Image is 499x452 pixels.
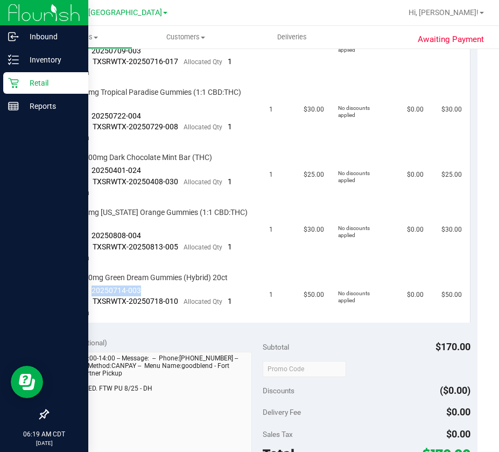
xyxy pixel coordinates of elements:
span: TXSRWTX-20250729-008 [93,122,178,131]
span: $25.00 [304,170,324,180]
span: $30.00 [441,105,462,115]
inline-svg: Inventory [8,54,19,65]
span: $25.00 [441,170,462,180]
p: Inbound [19,30,83,43]
span: TXSRWTX-20250716-017 [93,57,178,66]
span: 20250709-003 [92,46,141,55]
span: TX HT 10mg Green Dream Gummies (Hybrid) 20ct [62,273,228,283]
span: 20250722-004 [92,112,141,120]
span: $30.00 [441,225,462,235]
span: Deliveries [263,32,321,42]
span: 1 [269,170,273,180]
p: [DATE] [5,439,83,447]
span: 20250401-024 [92,166,141,175]
span: No discounts applied [338,105,370,118]
span: Hi, [PERSON_NAME]! [409,8,479,17]
span: $30.00 [304,225,324,235]
span: TX HT 100mg Dark Chocolate Mint Bar (THC) [62,152,212,163]
span: ($0.00) [440,385,470,396]
span: Allocated Qty [184,123,222,131]
span: 1 [228,297,232,305]
p: Retail [19,77,83,89]
iframe: Resource center [11,366,43,398]
p: Inventory [19,53,83,66]
inline-svg: Reports [8,101,19,112]
span: 20250808-004 [92,231,141,240]
span: Delivery Fee [263,408,301,416]
input: Promo Code [263,361,346,377]
p: 06:19 AM CDT [5,429,83,439]
span: TX Austin [GEOGRAPHIC_DATA] [52,8,162,17]
span: $50.00 [304,290,324,300]
inline-svg: Inbound [8,31,19,42]
span: Discounts [263,381,294,400]
span: 1 [269,105,273,115]
span: No discounts applied [338,225,370,238]
p: Reports [19,100,83,113]
a: Deliveries [239,26,346,48]
span: TXSRWTX-20250408-030 [93,177,178,186]
span: $0.00 [407,290,424,300]
span: $0.00 [407,225,424,235]
span: Awaiting Payment [418,33,484,46]
span: TX HT 5mg [US_STATE] Orange Gummies (1:1 CBD:THC) 40ct [62,207,256,228]
span: $50.00 [441,290,462,300]
span: $30.00 [304,105,324,115]
span: $0.00 [446,406,470,418]
span: $0.00 [407,170,424,180]
span: Allocated Qty [184,178,222,186]
span: No discounts applied [338,170,370,183]
span: No discounts applied [338,290,370,303]
span: $0.00 [407,105,424,115]
span: 1 [228,122,232,131]
span: 1 [269,290,273,300]
span: $170.00 [435,341,470,352]
span: 1 [228,177,232,186]
span: TX HT 5mg Tropical Paradise Gummies (1:1 CBD:THC) 40ct [62,87,256,108]
span: 1 [228,242,232,251]
span: 1 [228,57,232,66]
a: Customers [132,26,239,48]
span: 20250714-003 [92,286,141,295]
span: 1 [269,225,273,235]
span: Subtotal [263,343,289,351]
span: Allocated Qty [184,244,222,251]
span: Sales Tax [263,430,293,439]
span: Allocated Qty [184,58,222,66]
span: TXSRWTX-20250813-005 [93,242,178,251]
span: Allocated Qty [184,298,222,305]
span: Customers [133,32,238,42]
inline-svg: Retail [8,78,19,88]
span: TXSRWTX-20250718-010 [93,297,178,305]
span: $0.00 [446,428,470,440]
